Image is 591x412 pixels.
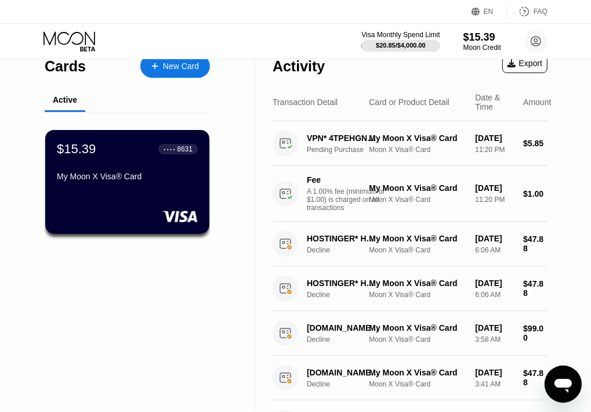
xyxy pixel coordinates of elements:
[475,234,514,243] div: [DATE]
[307,146,385,154] div: Pending Purchase
[475,335,514,344] div: 3:58 AM
[369,335,466,344] div: Moon X Visa® Card
[369,183,466,193] div: My Moon X Visa® Card
[523,324,548,342] div: $99.00
[369,146,466,154] div: Moon X Visa® Card
[507,6,548,17] div: FAQ
[307,234,380,243] div: HOSTINGER* HOSTINGER.C [PHONE_NUMBER] CY
[502,53,548,73] div: Export
[307,380,385,388] div: Decline
[463,44,501,52] div: Moon Credit
[545,366,582,403] iframe: Button to launch messaging window
[475,246,514,254] div: 6:06 AM
[369,133,466,143] div: My Moon X Visa® Card
[45,58,86,75] div: Cards
[369,196,466,204] div: Moon X Visa® Card
[273,222,548,266] div: HOSTINGER* HOSTINGER.C [PHONE_NUMBER] CYDeclineMy Moon X Visa® CardMoon X Visa® Card[DATE]6:06 AM...
[475,323,514,333] div: [DATE]
[369,323,466,333] div: My Moon X Visa® Card
[307,133,380,143] div: VPN* 4TPEHGNDNQ [PHONE_NUMBER] SE
[475,291,514,299] div: 6:06 AM
[475,196,514,204] div: 11:20 PM
[463,31,501,44] div: $15.39
[484,8,494,16] div: EN
[369,246,466,254] div: Moon X Visa® Card
[472,6,507,17] div: EN
[57,172,198,181] div: My Moon X Visa® Card
[57,142,96,157] div: $15.39
[307,279,380,288] div: HOSTINGER* HOSTINGER.C [PHONE_NUMBER] CY
[163,62,199,71] div: New Card
[361,31,440,52] div: Visa Monthly Spend Limit$20.85/$4,000.00
[369,291,466,299] div: Moon X Visa® Card
[507,59,542,68] div: Export
[369,368,466,377] div: My Moon X Visa® Card
[523,97,551,107] div: Amount
[307,291,385,299] div: Decline
[475,146,514,154] div: 11:20 PM
[140,55,210,78] div: New Card
[177,145,193,153] div: 8631
[273,97,338,107] div: Transaction Detail
[307,368,380,377] div: [DOMAIN_NAME] Larnaka CY
[307,323,380,333] div: [DOMAIN_NAME] [PHONE_NUMBER] US
[53,95,77,104] div: Active
[376,42,426,49] div: $20.85 / $4,000.00
[273,311,548,356] div: [DOMAIN_NAME] [PHONE_NUMBER] USDeclineMy Moon X Visa® CardMoon X Visa® Card[DATE]3:58 AM$99.00
[307,187,394,212] div: A 1.00% fee (minimum of $1.00) is charged on all transactions
[475,368,514,377] div: [DATE]
[523,234,548,253] div: $47.88
[307,175,388,185] div: Fee
[164,147,175,151] div: ● ● ● ●
[369,234,466,243] div: My Moon X Visa® Card
[273,266,548,311] div: HOSTINGER* HOSTINGER.C [PHONE_NUMBER] CYDeclineMy Moon X Visa® CardMoon X Visa® Card[DATE]6:06 AM...
[475,133,514,143] div: [DATE]
[475,380,514,388] div: 3:41 AM
[523,279,548,298] div: $47.88
[475,93,514,111] div: Date & Time
[307,335,385,344] div: Decline
[45,130,209,234] div: $15.39● ● ● ●8631My Moon X Visa® Card
[463,31,501,52] div: $15.39Moon Credit
[273,356,548,400] div: [DOMAIN_NAME] Larnaka CYDeclineMy Moon X Visa® CardMoon X Visa® Card[DATE]3:41 AM$47.88
[273,121,548,166] div: VPN* 4TPEHGNDNQ [PHONE_NUMBER] SEPending PurchaseMy Moon X Visa® CardMoon X Visa® Card[DATE]11:20...
[361,31,440,39] div: Visa Monthly Spend Limit
[475,279,514,288] div: [DATE]
[534,8,548,16] div: FAQ
[523,139,548,148] div: $5.85
[273,58,325,75] div: Activity
[369,97,449,107] div: Card or Product Detail
[523,189,548,198] div: $1.00
[273,166,548,222] div: FeeA 1.00% fee (minimum of $1.00) is charged on all transactionsMy Moon X Visa® CardMoon X Visa® ...
[307,246,385,254] div: Decline
[523,368,548,387] div: $47.88
[369,279,466,288] div: My Moon X Visa® Card
[475,183,514,193] div: [DATE]
[369,380,466,388] div: Moon X Visa® Card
